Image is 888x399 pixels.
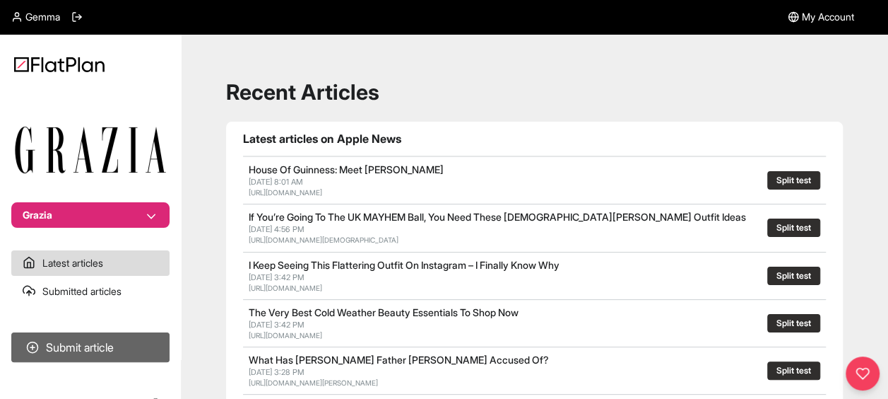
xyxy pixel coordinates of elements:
[767,314,820,332] button: Split test
[802,10,854,24] span: My Account
[11,202,170,228] button: Grazia
[249,224,304,234] span: [DATE] 4:56 PM
[14,57,105,72] img: Logo
[249,259,560,271] a: I Keep Seeing This Flattering Outfit On Instagram – I Finally Know Why
[11,279,170,304] a: Submitted articles
[249,236,398,244] a: [URL][DOMAIN_NAME][DEMOGRAPHIC_DATA]
[249,272,304,282] span: [DATE] 3:42 PM
[249,378,378,387] a: [URL][DOMAIN_NAME][PERSON_NAME]
[249,320,304,330] span: [DATE] 3:42 PM
[767,219,820,237] button: Split test
[249,306,519,318] a: The Very Best Cold Weather Beauty Essentials To Shop Now
[767,362,820,380] button: Split test
[11,332,170,362] button: Submit article
[249,354,549,366] a: What Has [PERSON_NAME] Father [PERSON_NAME] Accused Of?
[767,171,820,190] button: Split test
[249,367,304,377] span: [DATE] 3:28 PM
[249,163,444,175] a: House Of Guinness: Meet [PERSON_NAME]
[249,331,322,340] a: [URL][DOMAIN_NAME]
[249,284,322,292] a: [URL][DOMAIN_NAME]
[11,10,60,24] a: Gemma
[11,250,170,276] a: Latest articles
[243,130,826,147] h1: Latest articles on Apple News
[25,10,60,24] span: Gemma
[249,177,303,187] span: [DATE] 8:01 AM
[767,267,820,285] button: Split test
[14,126,167,174] img: Publication Logo
[226,79,843,105] h1: Recent Articles
[249,211,746,223] a: If You’re Going To The UK MAYHEM Ball, You Need These [DEMOGRAPHIC_DATA][PERSON_NAME] Outfit Ideas
[249,188,322,197] a: [URL][DOMAIN_NAME]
